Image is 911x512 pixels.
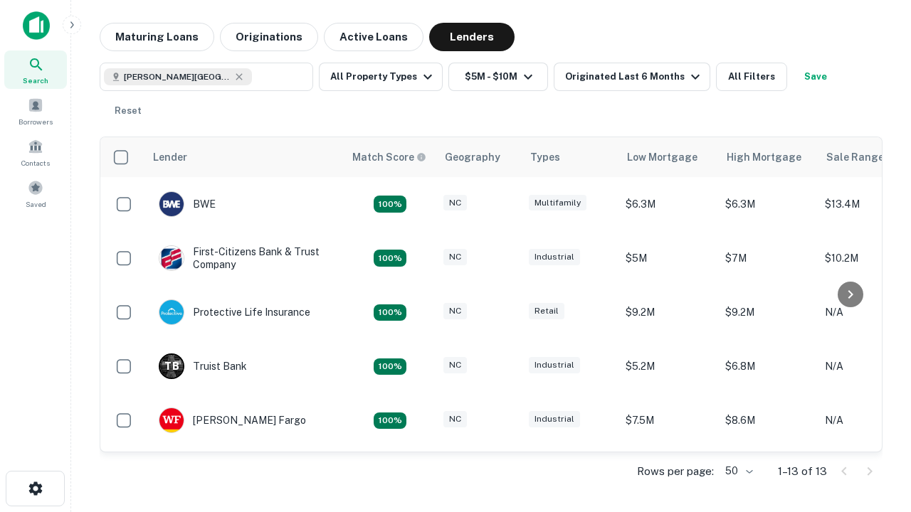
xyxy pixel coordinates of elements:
div: NC [443,357,467,373]
th: Types [522,137,618,177]
img: picture [159,300,184,324]
td: $5.2M [618,339,718,393]
div: Matching Properties: 2, hasApolloMatch: undefined [374,196,406,213]
button: $5M - $10M [448,63,548,91]
a: Search [4,50,67,89]
div: NC [443,411,467,427]
span: Borrowers [19,116,53,127]
button: Save your search to get updates of matches that match your search criteria. [793,63,838,91]
button: All Filters [716,63,787,91]
iframe: Chat Widget [840,353,911,421]
div: 50 [720,461,755,481]
td: $6.3M [618,177,718,231]
div: First-citizens Bank & Trust Company [159,245,330,271]
th: Lender [144,137,344,177]
td: $9.2M [718,285,818,339]
a: Saved [4,174,67,213]
div: Sale Range [826,149,884,166]
div: Low Mortgage [627,149,697,166]
img: picture [159,246,184,270]
button: Originated Last 6 Months [554,63,710,91]
button: All Property Types [319,63,443,91]
td: $8.6M [718,393,818,447]
td: $9.2M [618,285,718,339]
p: Rows per page: [637,463,714,480]
button: Originations [220,23,318,51]
div: Originated Last 6 Months [565,68,704,85]
div: Matching Properties: 2, hasApolloMatch: undefined [374,412,406,430]
td: $7.5M [618,393,718,447]
th: Geography [436,137,522,177]
td: $5M [618,231,718,285]
h6: Match Score [352,149,423,165]
div: Matching Properties: 2, hasApolloMatch: undefined [374,304,406,321]
button: Active Loans [324,23,423,51]
div: Types [530,149,560,166]
div: Matching Properties: 2, hasApolloMatch: undefined [374,250,406,267]
div: High Mortgage [727,149,801,166]
div: Truist Bank [159,353,247,379]
a: Contacts [4,133,67,171]
div: NC [443,249,467,265]
button: Reset [105,97,151,125]
th: Capitalize uses an advanced AI algorithm to match your search with the best lender. The match sco... [344,137,436,177]
div: Protective Life Insurance [159,299,310,325]
img: picture [159,192,184,216]
img: picture [159,408,184,432]
div: BWE [159,191,216,217]
div: Multifamily [529,195,586,211]
td: $7M [718,231,818,285]
th: Low Mortgage [618,137,718,177]
div: [PERSON_NAME] Fargo [159,407,306,433]
span: Search [23,75,48,86]
div: Lender [153,149,187,166]
div: Geography [445,149,500,166]
td: $6.8M [718,339,818,393]
button: Lenders [429,23,515,51]
a: Borrowers [4,92,67,130]
span: Contacts [21,157,50,169]
div: Industrial [529,411,580,427]
div: Industrial [529,357,580,373]
span: Saved [26,198,46,210]
div: Industrial [529,249,580,265]
span: [PERSON_NAME][GEOGRAPHIC_DATA], [GEOGRAPHIC_DATA] [124,70,231,83]
td: $6.3M [718,177,818,231]
td: $8.8M [718,447,818,501]
div: Matching Properties: 3, hasApolloMatch: undefined [374,358,406,375]
p: 1–13 of 13 [778,463,827,480]
button: Maturing Loans [100,23,214,51]
div: NC [443,303,467,319]
div: Retail [529,303,564,319]
img: capitalize-icon.png [23,11,50,40]
th: High Mortgage [718,137,818,177]
div: Capitalize uses an advanced AI algorithm to match your search with the best lender. The match sco... [352,149,426,165]
td: $8.8M [618,447,718,501]
p: T B [164,359,179,374]
div: NC [443,195,467,211]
